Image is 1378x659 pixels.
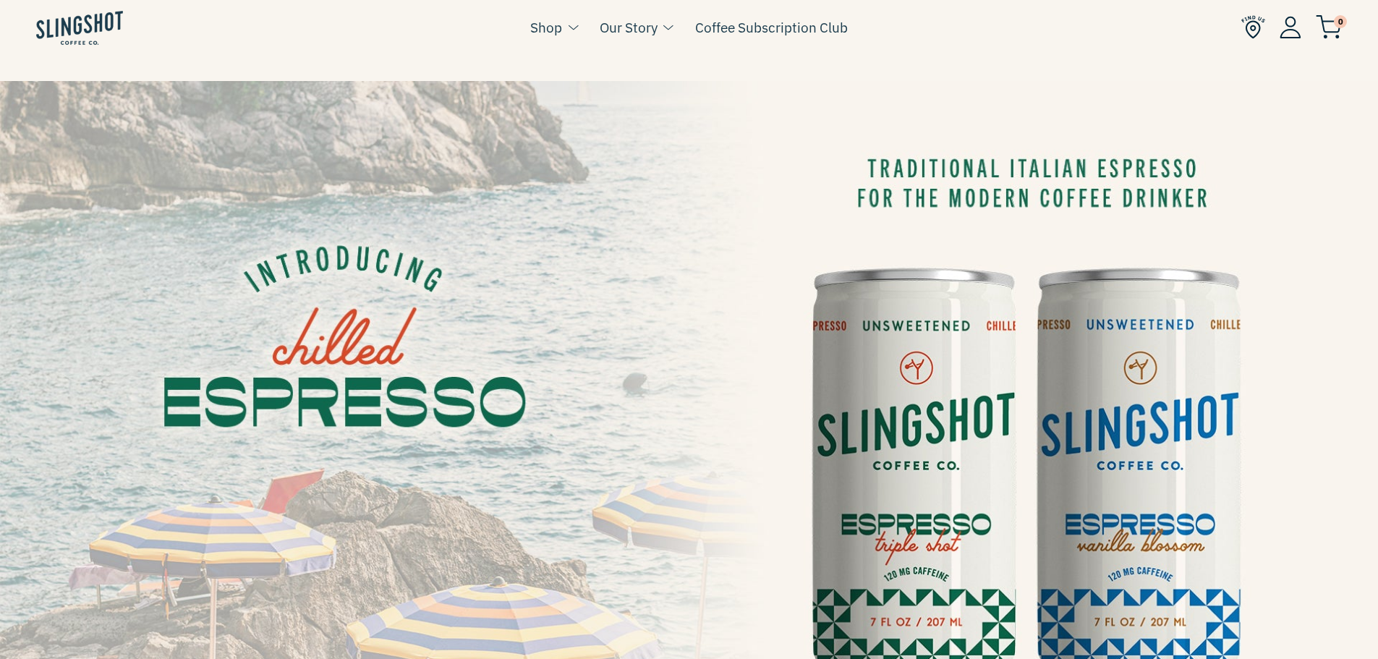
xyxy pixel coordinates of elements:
[1316,15,1342,39] img: cart
[1316,19,1342,36] a: 0
[530,17,562,38] a: Shop
[1241,15,1265,39] img: Find Us
[1280,16,1301,38] img: Account
[600,17,658,38] a: Our Story
[1334,15,1347,28] span: 0
[695,17,848,38] a: Coffee Subscription Club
